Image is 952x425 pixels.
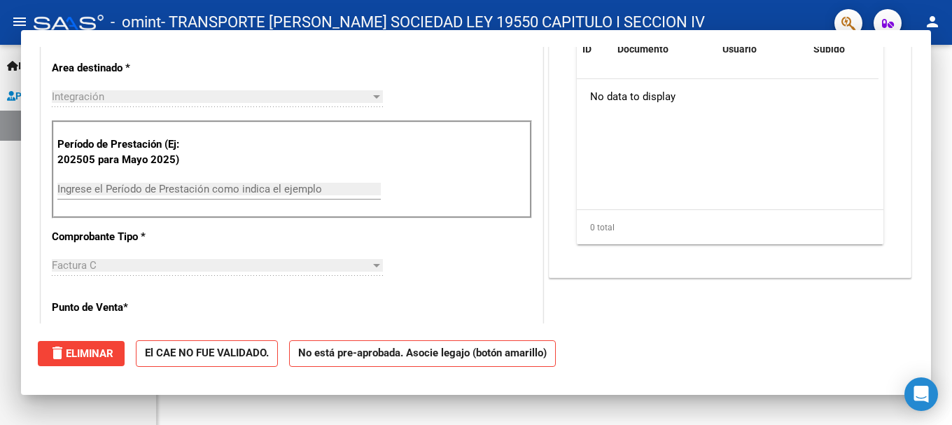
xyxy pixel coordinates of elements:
[49,347,113,360] span: Eliminar
[577,210,883,245] div: 0 total
[52,229,196,245] p: Comprobante Tipo *
[722,43,757,55] span: Usuario
[52,90,104,103] span: Integración
[808,34,878,64] datatable-header-cell: Subido
[52,300,196,316] p: Punto de Venta
[612,34,717,64] datatable-header-cell: Documento
[111,7,161,38] span: - omint
[7,88,134,104] span: Prestadores / Proveedores
[904,377,938,411] div: Open Intercom Messenger
[577,79,878,114] div: No data to display
[11,13,28,30] mat-icon: menu
[49,344,66,361] mat-icon: delete
[52,259,97,272] span: Factura C
[577,34,612,64] datatable-header-cell: ID
[52,60,196,76] p: Area destinado *
[7,58,43,74] span: Inicio
[289,340,556,368] strong: No está pre-aprobada. Asocie legajo (botón amarillo)
[717,34,808,64] datatable-header-cell: Usuario
[161,7,705,38] span: - TRANSPORTE [PERSON_NAME] SOCIEDAD LEY 19550 CAPITULO I SECCION IV
[617,43,668,55] span: Documento
[878,34,948,64] datatable-header-cell: Acción
[813,43,845,55] span: Subido
[924,13,941,30] mat-icon: person
[57,137,198,168] p: Período de Prestación (Ej: 202505 para Mayo 2025)
[38,341,125,366] button: Eliminar
[136,340,278,368] strong: El CAE NO FUE VALIDADO.
[582,43,591,55] span: ID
